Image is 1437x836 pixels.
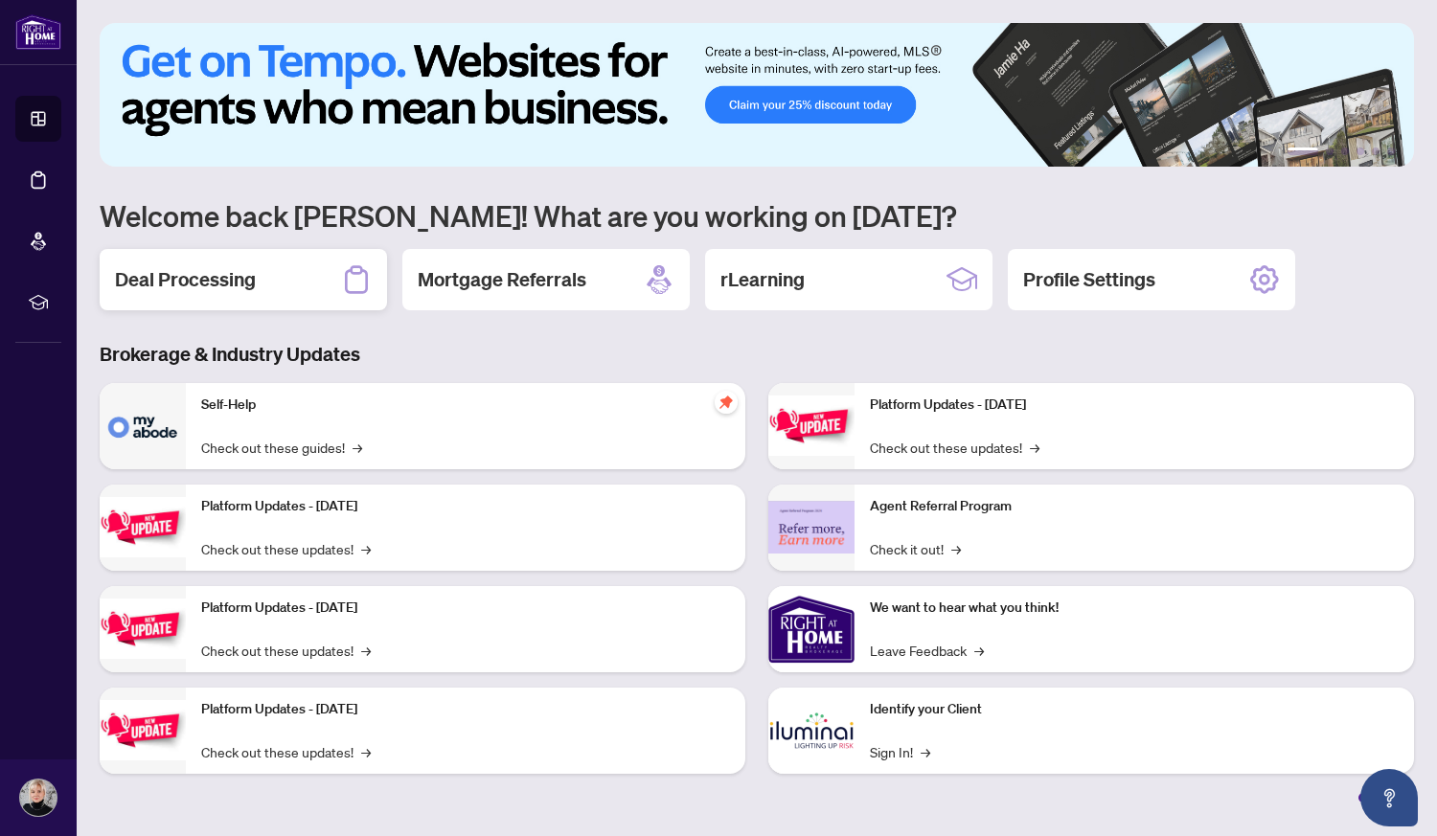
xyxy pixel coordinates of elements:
span: → [1030,437,1039,458]
button: 2 [1326,147,1334,155]
p: Self-Help [201,395,730,416]
span: → [361,640,371,661]
img: Identify your Client [768,688,855,774]
button: 4 [1357,147,1364,155]
p: Platform Updates - [DATE] [201,598,730,619]
span: → [361,538,371,559]
img: Platform Updates - September 16, 2025 [100,497,186,557]
a: Check out these updates!→ [870,437,1039,458]
span: → [353,437,362,458]
p: We want to hear what you think! [870,598,1399,619]
img: Profile Icon [20,780,57,816]
span: pushpin [715,391,738,414]
img: Slide 0 [100,23,1414,167]
button: 5 [1372,147,1380,155]
img: We want to hear what you think! [768,586,855,672]
p: Identify your Client [870,699,1399,720]
img: Agent Referral Program [768,501,855,554]
span: → [974,640,984,661]
img: Platform Updates - June 23, 2025 [768,395,855,456]
h2: rLearning [720,266,805,293]
span: → [951,538,961,559]
a: Check out these updates!→ [201,538,371,559]
p: Platform Updates - [DATE] [870,395,1399,416]
a: Check out these guides!→ [201,437,362,458]
h3: Brokerage & Industry Updates [100,341,1414,368]
button: 1 [1288,147,1318,155]
img: Self-Help [100,383,186,469]
img: Platform Updates - July 21, 2025 [100,599,186,659]
h2: Mortgage Referrals [418,266,586,293]
button: 3 [1341,147,1349,155]
h2: Deal Processing [115,266,256,293]
img: Platform Updates - July 8, 2025 [100,700,186,760]
span: → [361,741,371,762]
a: Sign In!→ [870,741,930,762]
a: Check out these updates!→ [201,640,371,661]
h1: Welcome back [PERSON_NAME]! What are you working on [DATE]? [100,197,1414,234]
button: Open asap [1360,769,1418,826]
p: Agent Referral Program [870,496,1399,517]
span: → [921,741,930,762]
a: Check out these updates!→ [201,741,371,762]
h2: Profile Settings [1023,266,1155,293]
button: 6 [1387,147,1395,155]
p: Platform Updates - [DATE] [201,699,730,720]
img: logo [15,14,61,50]
p: Platform Updates - [DATE] [201,496,730,517]
a: Leave Feedback→ [870,640,984,661]
a: Check it out!→ [870,538,961,559]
